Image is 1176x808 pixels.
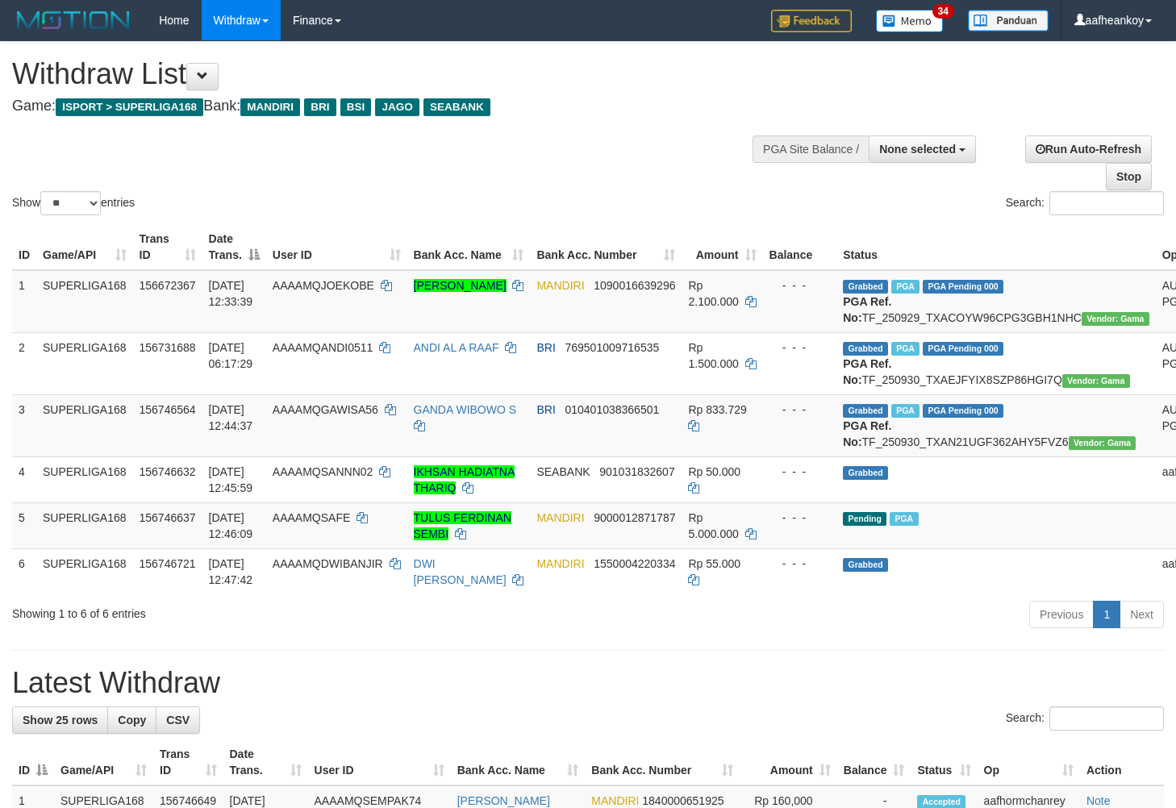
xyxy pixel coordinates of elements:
span: 156731688 [140,341,196,354]
span: [DATE] 12:46:09 [209,511,253,540]
b: PGA Ref. No: [843,357,891,386]
th: Balance [763,224,837,270]
img: MOTION_logo.png [12,8,135,32]
div: - - - [769,510,831,526]
a: Copy [107,706,156,734]
span: Grabbed [843,466,888,480]
span: MANDIRI [536,511,584,524]
span: Pending [843,512,886,526]
span: Vendor URL: https://trx31.1velocity.biz [1069,436,1136,450]
input: Search: [1049,191,1164,215]
span: 34 [932,4,954,19]
span: PGA Pending [923,404,1003,418]
th: User ID: activate to sort column ascending [308,739,451,785]
th: Trans ID: activate to sort column ascending [133,224,202,270]
span: SEABANK [536,465,590,478]
span: Copy 901031832607 to clipboard [599,465,674,478]
a: IKHSAN HADIATNA THARIQ [414,465,515,494]
span: [DATE] 12:44:37 [209,403,253,432]
span: Copy 1550004220334 to clipboard [594,557,675,570]
span: BRI [304,98,336,116]
span: [DATE] 12:45:59 [209,465,253,494]
span: ISPORT > SUPERLIGA168 [56,98,203,116]
span: Rp 1.500.000 [688,341,738,370]
span: MANDIRI [536,557,584,570]
td: SUPERLIGA168 [36,332,133,394]
label: Search: [1006,191,1164,215]
div: PGA Site Balance / [753,135,869,163]
span: Copy 769501009716535 to clipboard [565,341,659,354]
th: Amount: activate to sort column ascending [682,224,762,270]
a: CSV [156,706,200,734]
span: BRI [536,403,555,416]
a: Previous [1029,601,1094,628]
span: Marked by aafheankoy [891,404,920,418]
span: AAAAMQANDI0511 [273,341,373,354]
span: Grabbed [843,280,888,294]
img: panduan.png [968,10,1049,31]
span: Copy 1840000651925 to clipboard [642,794,724,807]
th: Bank Acc. Name: activate to sort column ascending [451,739,586,785]
span: Marked by aafromsomean [891,342,920,356]
th: ID [12,224,36,270]
th: Bank Acc. Number: activate to sort column ascending [585,739,740,785]
span: 156746564 [140,403,196,416]
td: 3 [12,394,36,456]
span: AAAAMQSAFE [273,511,350,524]
span: Vendor URL: https://trx31.1velocity.biz [1082,312,1149,326]
div: - - - [769,339,831,356]
span: Marked by aafsengchandara [890,512,918,526]
a: [PERSON_NAME] [414,279,507,292]
span: MANDIRI [536,279,584,292]
a: Next [1120,601,1164,628]
img: Feedback.jpg [771,10,852,32]
a: DWI [PERSON_NAME] [414,557,507,586]
td: TF_250930_TXAN21UGF362AHY5FVZ6 [836,394,1155,456]
a: TULUS FERDINAN SEMBI [414,511,511,540]
th: Trans ID: activate to sort column ascending [153,739,223,785]
a: ANDI AL A RAAF [414,341,499,354]
span: Rp 2.100.000 [688,279,738,308]
td: 1 [12,270,36,333]
span: Copy 1090016639296 to clipboard [594,279,675,292]
span: Grabbed [843,558,888,572]
span: AAAAMQSANNN02 [273,465,373,478]
div: - - - [769,277,831,294]
a: Show 25 rows [12,706,108,734]
span: 156746637 [140,511,196,524]
span: PGA Pending [923,280,1003,294]
span: AAAAMQDWIBANJIR [273,557,383,570]
td: SUPERLIGA168 [36,456,133,502]
b: PGA Ref. No: [843,419,891,448]
td: TF_250929_TXACOYW96CPG3GBH1NHC [836,270,1155,333]
td: SUPERLIGA168 [36,394,133,456]
a: 1 [1093,601,1120,628]
th: Bank Acc. Number: activate to sort column ascending [530,224,682,270]
th: Status: activate to sort column ascending [911,739,977,785]
span: Copy 010401038366501 to clipboard [565,403,659,416]
a: Stop [1106,163,1152,190]
b: PGA Ref. No: [843,295,891,324]
div: Showing 1 to 6 of 6 entries [12,599,478,622]
th: Balance: activate to sort column ascending [837,739,911,785]
span: 156672367 [140,279,196,292]
span: [DATE] 06:17:29 [209,341,253,370]
th: Game/API: activate to sort column ascending [36,224,133,270]
h1: Withdraw List [12,58,768,90]
span: Rp 833.729 [688,403,746,416]
input: Search: [1049,706,1164,731]
td: 4 [12,456,36,502]
span: AAAAMQGAWISA56 [273,403,378,416]
a: GANDA WIBOWO S [414,403,517,416]
span: PGA Pending [923,342,1003,356]
th: ID: activate to sort column descending [12,739,54,785]
th: Status [836,224,1155,270]
span: BRI [536,341,555,354]
a: Note [1086,794,1111,807]
span: [DATE] 12:33:39 [209,279,253,308]
button: None selected [869,135,976,163]
span: Vendor URL: https://trx31.1velocity.biz [1062,374,1130,388]
div: - - - [769,402,831,418]
th: Game/API: activate to sort column ascending [54,739,153,785]
th: Amount: activate to sort column ascending [740,739,837,785]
